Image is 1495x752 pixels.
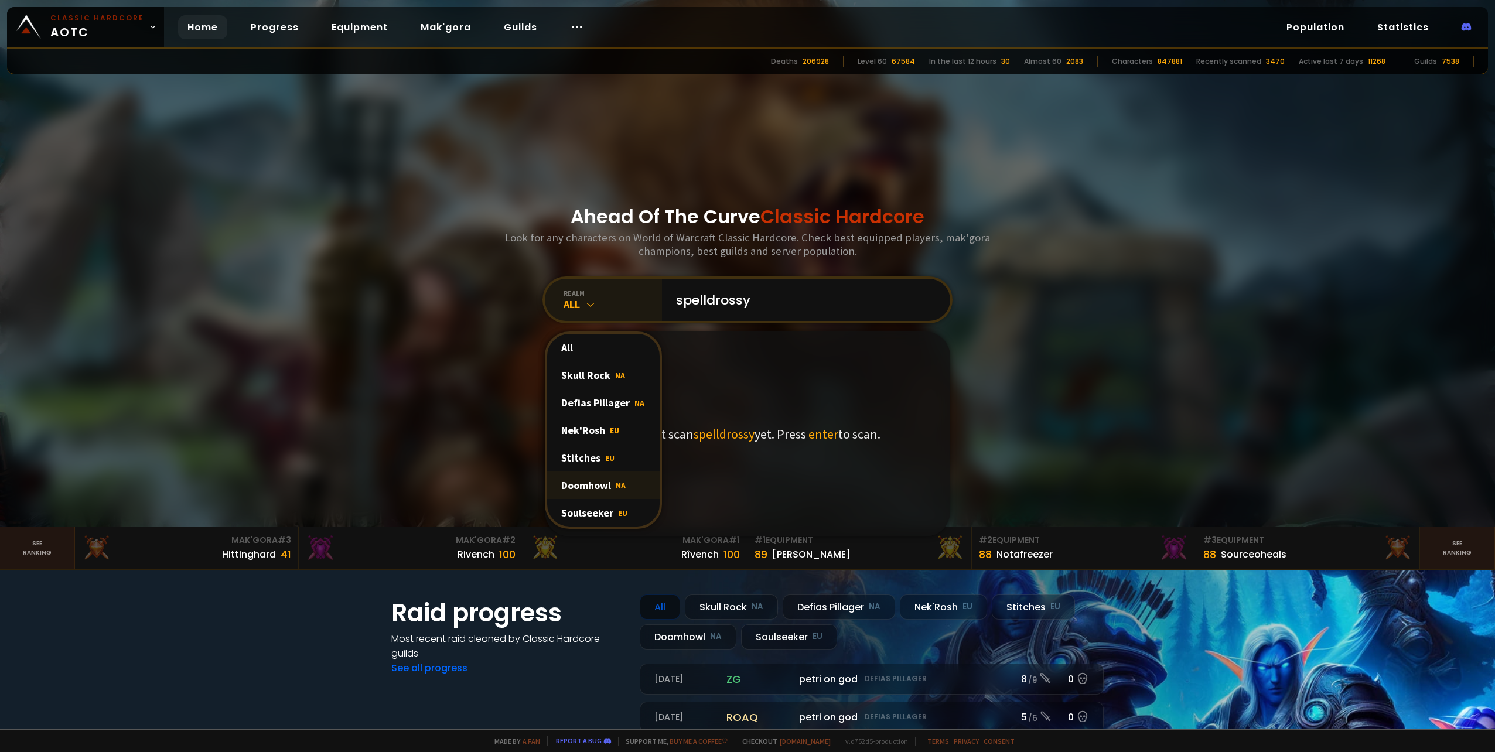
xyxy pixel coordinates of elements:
span: EU [605,453,615,463]
div: Level 60 [858,56,887,67]
small: EU [962,601,972,613]
a: Mak'Gora#2Rivench100 [299,527,523,569]
a: See all progress [391,661,467,675]
span: spelldrossy [694,426,755,442]
div: 7538 [1442,56,1459,67]
a: Report a bug [556,736,602,745]
span: AOTC [50,13,144,41]
div: Stitches [547,444,660,471]
div: realm [564,289,662,298]
a: [DATE]roaqpetri on godDefias Pillager5 /60 [640,702,1104,733]
span: EU [610,425,619,436]
div: Characters [1112,56,1153,67]
div: 3470 [1266,56,1285,67]
span: # 2 [979,534,992,546]
a: Terms [927,737,949,746]
a: Equipment [322,15,397,39]
a: Buy me a coffee [670,737,728,746]
div: Soulseeker [741,624,837,650]
div: Soulseeker [547,499,660,527]
div: Guilds [1414,56,1437,67]
div: Stitches [992,594,1075,620]
small: EU [813,631,822,642]
a: Consent [984,737,1015,746]
div: Nek'Rosh [547,416,660,444]
div: Rîvench [681,547,719,562]
div: 30 [1001,56,1010,67]
a: Population [1277,15,1354,39]
div: 847881 [1158,56,1182,67]
div: 89 [755,546,767,562]
div: Mak'Gora [306,534,516,546]
div: Equipment [1203,534,1413,546]
span: Made by [487,737,540,746]
div: Mak'Gora [530,534,740,546]
div: 41 [281,546,291,562]
div: 100 [499,546,516,562]
a: Mak'Gora#3Hittinghard41 [75,527,299,569]
div: Equipment [979,534,1189,546]
h1: Ahead Of The Curve [571,203,924,231]
div: All [547,334,660,361]
div: Sourceoheals [1221,547,1286,562]
a: Progress [241,15,308,39]
div: Nek'Rosh [900,594,987,620]
div: Notafreezer [996,547,1053,562]
div: 206928 [803,56,829,67]
small: NA [752,601,763,613]
a: Mak'gora [411,15,480,39]
span: Support me, [618,737,728,746]
div: 88 [1203,546,1216,562]
h4: Most recent raid cleaned by Classic Hardcore guilds [391,631,626,661]
span: # 3 [278,534,291,546]
div: 11268 [1368,56,1385,67]
span: Classic Hardcore [760,203,924,230]
div: 100 [723,546,740,562]
div: 2083 [1066,56,1083,67]
a: Statistics [1368,15,1438,39]
span: EU [618,508,627,518]
span: enter [808,426,838,442]
span: v. d752d5 - production [838,737,908,746]
span: # 2 [502,534,516,546]
div: All [640,594,680,620]
div: Defias Pillager [783,594,895,620]
div: Rivench [458,547,494,562]
span: # 3 [1203,534,1217,546]
a: #2Equipment88Notafreezer [972,527,1196,569]
div: Doomhowl [547,471,660,499]
h3: Look for any characters on World of Warcraft Classic Hardcore. Check best equipped players, mak'g... [500,231,995,258]
div: Active last 7 days [1299,56,1363,67]
div: 88 [979,546,992,562]
a: Classic HardcoreAOTC [7,7,164,47]
a: Seeranking [1420,527,1495,569]
div: Defias Pillager [547,389,660,416]
div: Recently scanned [1196,56,1261,67]
div: Doomhowl [640,624,736,650]
small: Classic Hardcore [50,13,144,23]
small: NA [869,601,880,613]
small: NA [710,631,722,642]
div: 67584 [892,56,915,67]
div: [PERSON_NAME] [772,547,851,562]
a: Home [178,15,227,39]
div: Hittinghard [222,547,276,562]
a: a fan [523,737,540,746]
h1: Raid progress [391,594,626,631]
div: Almost 60 [1024,56,1061,67]
div: Equipment [755,534,964,546]
span: NA [634,398,644,408]
span: NA [616,480,626,491]
div: Mak'Gora [82,534,292,546]
span: # 1 [729,534,740,546]
p: We didn't scan yet. Press to scan. [615,426,880,442]
a: #3Equipment88Sourceoheals [1196,527,1421,569]
div: Deaths [771,56,798,67]
div: All [564,298,662,311]
input: Search a character... [669,279,936,321]
a: [DOMAIN_NAME] [780,737,831,746]
a: Privacy [954,737,979,746]
div: In the last 12 hours [929,56,996,67]
a: [DATE]zgpetri on godDefias Pillager8 /90 [640,664,1104,695]
a: #1Equipment89[PERSON_NAME] [747,527,972,569]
